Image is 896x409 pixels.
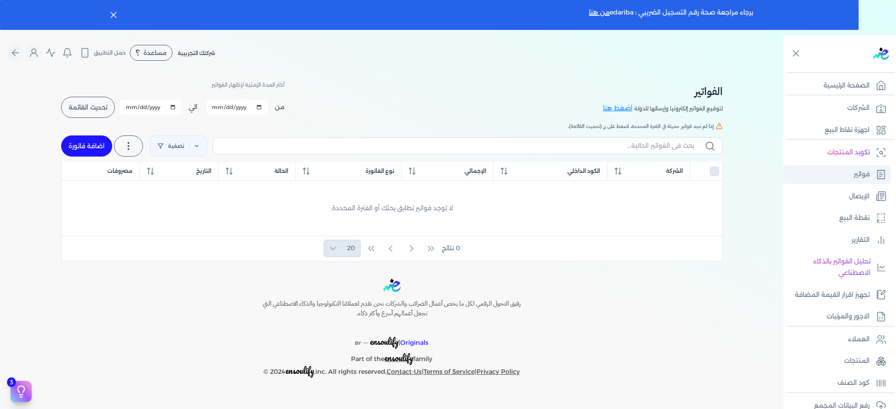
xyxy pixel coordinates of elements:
[854,169,870,180] p: فواتير
[666,167,683,175] span: الشركة
[783,209,891,227] a: نقطة البيع
[795,289,870,301] p: تجهيز اقرار القيمة المضافة
[244,299,540,318] h6: رفيق التحول الرقمي لكل ما يخص أعمال الضرائب والشركات نحن نقدم لعملائنا التكنولوجيا والذكاء الاصطن...
[825,124,870,136] p: اجهزة نقاط البيع
[244,349,540,365] p: Part of the family
[634,103,723,114] p: لتوقيع الفواتير إلكترونيا وإرسالها للدولة
[383,279,401,292] img: logo
[107,167,132,175] span: مصروفات
[603,84,723,99] h2: الفواتير
[61,135,112,157] a: اضافة فاتورة
[212,79,285,91] p: أختر المدة الزمنية لإظهار الفواتير
[130,45,172,61] div: مساعدة
[363,338,368,343] sup: __
[873,47,889,60] img: logo
[847,102,870,114] p: الشركات
[823,80,870,91] p: الصفحة الرئيسية
[7,377,16,387] span: 3
[196,167,211,175] span: التاريخ
[783,165,891,184] a: فواتير
[178,50,215,56] span: شركتك التجريبية
[274,167,288,175] span: الحالة
[189,102,197,112] label: الي
[69,186,715,230] div: لا توجد فواتير تطابق بحثك أو الفترة المحددة.
[783,352,891,370] a: المنتجات
[94,49,126,57] span: حمل التطبيق
[476,368,520,376] a: Privacy Policy
[424,368,475,376] a: Terms of Service
[839,212,870,224] p: نقطة البيع
[568,122,714,130] span: إذا لم تجد فواتير حديثة في الفترة المحددة، اضغط على زر (تحديث القائمة).
[285,364,314,377] span: ensoulify
[69,104,107,110] span: تحديث القائمة
[387,368,422,376] a: Contact-Us
[783,99,891,117] a: الشركات
[220,141,694,150] input: بحث في الفواتير الحالية...
[143,50,167,56] span: مساعدة
[355,340,361,346] span: BY
[783,143,891,162] a: تكويد المنتجات
[589,8,610,16] a: من هنا
[442,244,460,253] span: 0 نتائج
[400,339,428,347] span: Originals
[275,102,285,112] label: من
[848,334,870,345] p: العملاء
[589,7,753,23] p: برجاء مراجعة صحة رقم التسجيل الضريبي : edariba
[77,45,128,60] button: حمل التطبيق
[788,256,870,278] p: تحليل الفواتير بالذكاء الاصطناعي
[827,147,870,158] p: تكويد المنتجات
[783,187,891,206] a: الإيصال
[244,365,540,378] p: © 2024 ,inc. All rights reserved. | |
[783,330,891,349] a: العملاء
[852,234,870,246] p: التقارير
[827,311,870,322] p: الاجور والمرتبات
[783,252,891,282] a: تحليل الفواتير بالذكاء الاصطناعي
[783,231,891,249] a: التقارير
[370,335,399,348] span: ensoulify
[844,355,870,367] p: المنتجات
[61,97,115,118] button: تحديث القائمة
[464,167,486,175] span: الإجمالي
[849,191,870,202] p: الإيصال
[603,104,634,113] a: اضغط هنا
[384,355,413,363] a: ensoulify
[783,121,891,139] a: اجهزة نقاط البيع
[11,381,32,402] button: 3
[244,325,540,349] p: |
[783,307,891,326] a: الاجور والمرتبات
[567,167,600,175] span: الكود الداخلي
[837,377,870,389] p: كود الصنف
[366,167,394,175] span: نوع الفاتورة
[783,286,891,304] a: تجهيز اقرار القيمة المضافة
[783,77,891,95] a: الصفحة الرئيسية
[150,135,207,157] a: تصفية
[384,351,413,365] span: ensoulify
[783,374,891,392] a: كود الصنف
